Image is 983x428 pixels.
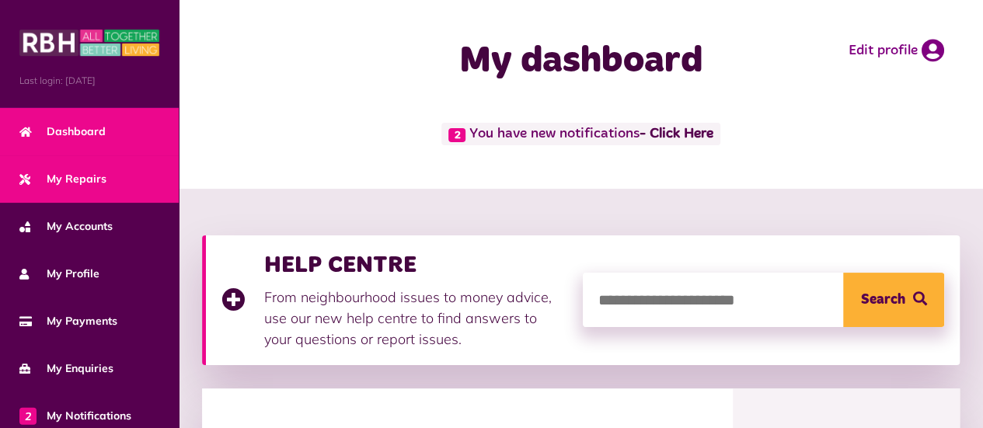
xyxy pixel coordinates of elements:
span: My Repairs [19,171,106,187]
span: You have new notifications [441,123,720,145]
span: My Enquiries [19,360,113,377]
a: - Click Here [640,127,713,141]
h3: HELP CENTRE [264,251,567,279]
h1: My dashboard [396,39,767,84]
img: MyRBH [19,27,159,58]
button: Search [843,273,944,327]
a: Edit profile [849,39,944,62]
span: Last login: [DATE] [19,74,159,88]
p: From neighbourhood issues to money advice, use our new help centre to find answers to your questi... [264,287,567,350]
span: Search [861,273,905,327]
span: 2 [19,407,37,424]
span: My Payments [19,313,117,329]
span: My Accounts [19,218,113,235]
span: My Profile [19,266,99,282]
span: 2 [448,128,465,142]
span: My Notifications [19,408,131,424]
span: Dashboard [19,124,106,140]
